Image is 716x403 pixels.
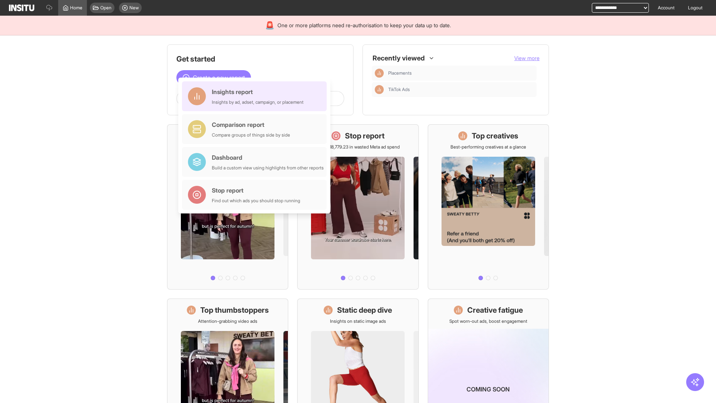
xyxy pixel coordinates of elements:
[514,55,540,61] span: View more
[450,144,526,150] p: Best-performing creatives at a glance
[277,22,451,29] span: One or more platforms need re-authorisation to keep your data up to date.
[200,305,269,315] h1: Top thumbstoppers
[212,132,290,138] div: Compare groups of things side by side
[297,124,418,290] a: Stop reportSave £18,779.23 in wasted Meta ad spend
[388,70,534,76] span: Placements
[388,70,412,76] span: Placements
[375,69,384,78] div: Insights
[9,4,34,11] img: Logo
[212,198,300,204] div: Find out which ads you should stop running
[212,99,304,105] div: Insights by ad, adset, campaign, or placement
[212,153,324,162] div: Dashboard
[375,85,384,94] div: Insights
[212,165,324,171] div: Build a custom view using highlights from other reports
[428,124,549,290] a: Top creativesBest-performing creatives at a glance
[472,131,518,141] h1: Top creatives
[388,87,534,93] span: TikTok Ads
[129,5,139,11] span: New
[212,87,304,96] div: Insights report
[70,5,82,11] span: Home
[198,318,257,324] p: Attention-grabbing video ads
[176,70,251,85] button: Create a new report
[193,73,245,82] span: Create a new report
[316,144,400,150] p: Save £18,779.23 in wasted Meta ad spend
[176,54,344,64] h1: Get started
[330,318,386,324] p: Insights on static image ads
[212,186,300,195] div: Stop report
[100,5,112,11] span: Open
[388,87,410,93] span: TikTok Ads
[212,120,290,129] div: Comparison report
[167,124,288,290] a: What's live nowSee all active ads instantly
[337,305,392,315] h1: Static deep dive
[345,131,384,141] h1: Stop report
[514,54,540,62] button: View more
[265,20,274,31] div: 🚨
